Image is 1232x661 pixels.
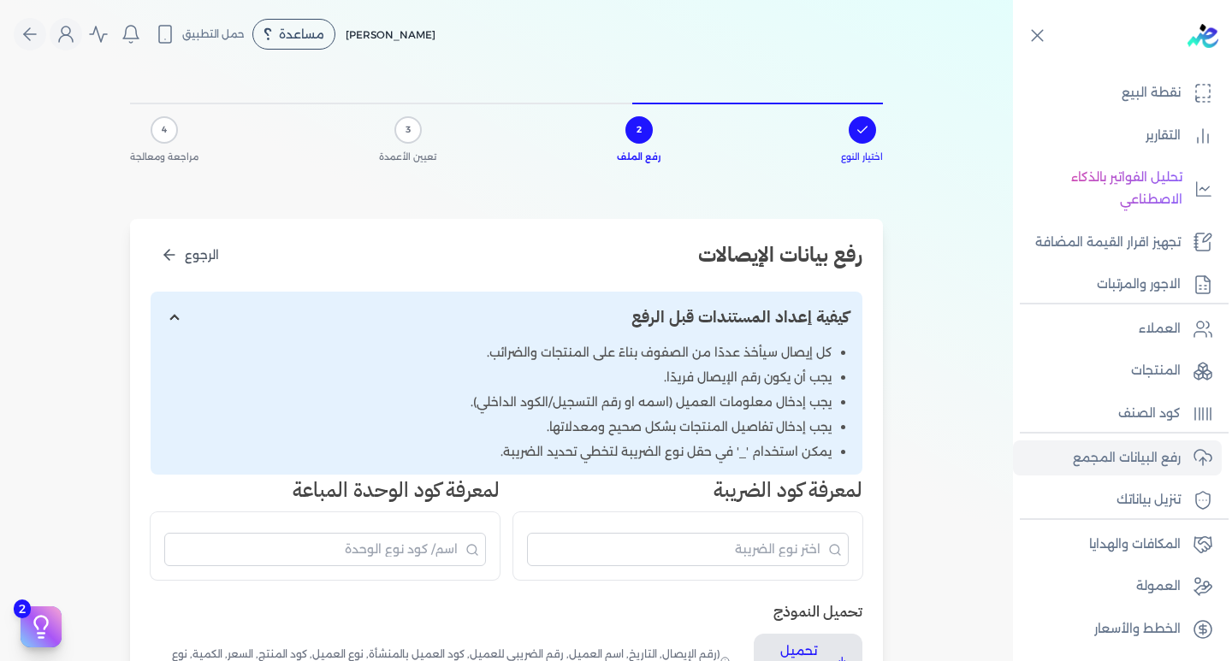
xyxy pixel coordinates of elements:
p: تحليل الفواتير بالذكاء الاصطناعي [1022,167,1182,210]
p: رفع البيانات المجمع [1073,447,1181,469]
a: نقطة البيع [1013,75,1222,111]
span: رفع الملف [617,150,660,164]
a: رفع البيانات المجمع [1013,440,1222,476]
span: الرجوع [185,246,219,264]
a: التقارير [1013,118,1222,154]
p: العمولة [1136,575,1181,598]
a: كود الصنف [1013,396,1222,432]
a: الاجور والمرتبات [1013,267,1222,303]
a: الخطط والأسعار [1013,611,1222,647]
span: 3 [406,123,411,137]
p: تنزيل بياناتك [1116,489,1181,511]
a: تنزيل بياناتك [1013,482,1222,518]
span: مساعدة [279,28,324,40]
p: تجهيز اقرار القيمة المضافة [1035,232,1181,254]
input: البحث [164,533,486,566]
div: مساعدة [252,19,335,50]
button: حمل التطبيق [151,20,249,49]
a: المنتجات [1013,353,1222,389]
a: المكافات والهدايا [1013,527,1222,563]
p: المكافات والهدايا [1089,534,1181,556]
p: الخطط والأسعار [1094,618,1181,640]
h3: تحميل النموذج [151,600,862,623]
a: العملاء [1013,311,1222,347]
span: مراجعة ومعالجة [130,150,198,164]
span: 2 [14,599,31,618]
span: 4 [162,123,167,137]
button: 2 [21,606,62,647]
p: المنتجات [1131,360,1181,382]
input: البحث [527,533,849,566]
p: الاجور والمرتبات [1097,274,1181,296]
li: كل إيصال سيأخذ عددًا من الصفوف بناءً على المنتجات والضرائب. [164,344,832,362]
span: اختيار النوع [841,150,883,164]
p: نقطة البيع [1122,82,1181,104]
span: تعيين الأعمدة [379,150,436,164]
img: logo [1188,24,1218,48]
li: يمكن استخدام '_' في حقل نوع الضريبة لتخطي تحديد الضريبة. [164,443,832,461]
p: العملاء [1139,318,1181,340]
button: الرجوع [151,239,229,271]
span: [PERSON_NAME] [346,28,435,41]
a: تجهيز اقرار القيمة المضافة [1013,225,1222,261]
a: العمولة [1013,569,1222,605]
p: التقارير [1146,125,1181,147]
span: 2 [637,123,642,137]
p: كود الصنف [1118,403,1181,425]
a: تحليل الفواتير بالذكاء الاصطناعي [1013,160,1222,217]
li: يجب إدخال معلومات العميل (اسمه او رقم التسجيل/الكود الداخلي). [164,393,832,411]
h2: رفع بيانات الإيصالات [698,239,862,270]
h3: لمعرفة كود الضريبة [513,475,862,505]
span: حمل التطبيق [182,27,245,42]
li: يجب إدخال تفاصيل المنتجات بشكل صحيح ومعدلاتها. [164,418,832,436]
h3: لمعرفة كود الوحدة المباعة [151,475,500,505]
li: يجب أن يكون رقم الإيصال فريدًا. [164,369,832,387]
